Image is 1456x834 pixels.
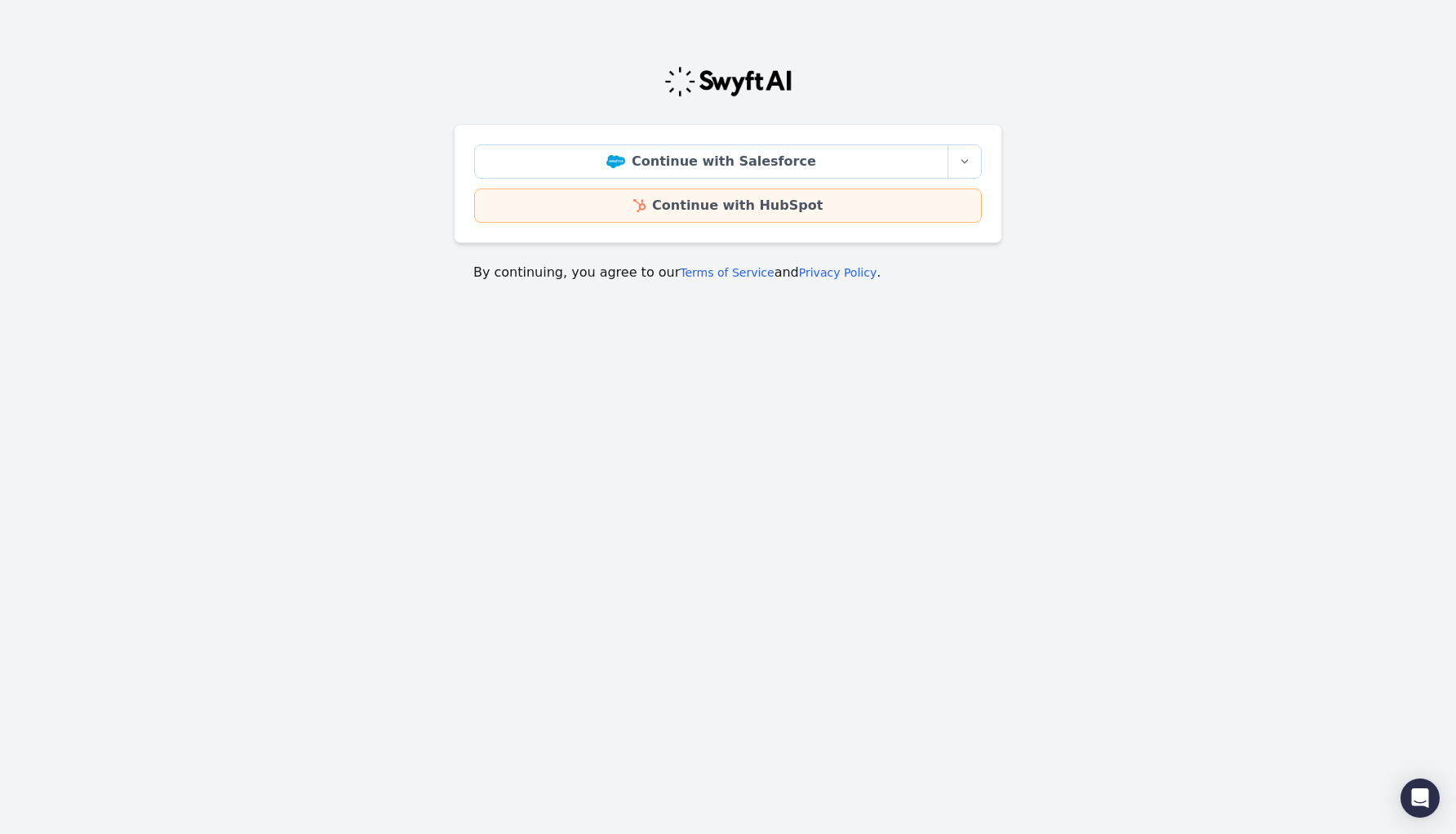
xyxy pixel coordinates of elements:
[606,155,625,168] img: Salesforce
[633,199,646,212] img: HubSpot
[799,266,877,279] a: Privacy Policy
[664,65,792,98] img: Swyft Logo
[474,189,982,223] a: Continue with HubSpot
[1401,779,1440,818] div: Open Intercom Messenger
[680,266,774,279] a: Terms of Service
[474,144,948,179] a: Continue with Salesforce
[473,263,983,282] p: By continuing, you agree to our and .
